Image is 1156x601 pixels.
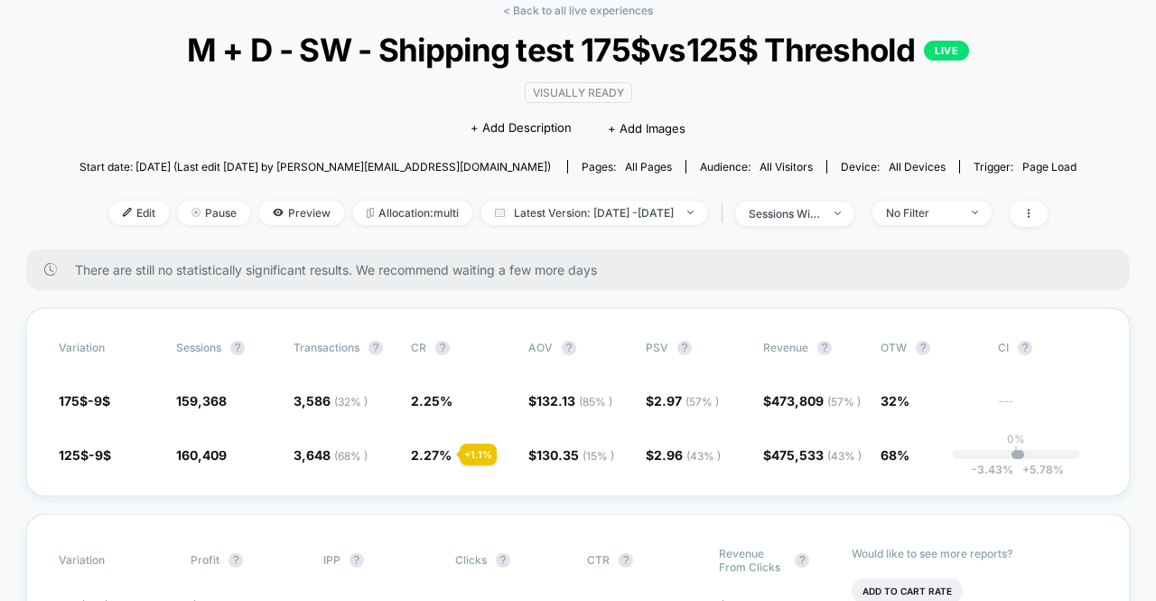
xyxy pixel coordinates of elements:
button: ? [619,553,633,568]
span: 3,648 [294,447,368,463]
span: Preview [259,201,344,225]
span: Profit [191,553,219,567]
p: 0% [1007,432,1025,446]
span: $ [646,447,721,463]
span: $ [763,447,862,463]
button: ? [230,341,245,355]
span: 68% [881,447,909,463]
span: Edit [109,201,169,225]
span: --- [998,396,1097,409]
span: 2.96 [654,447,721,463]
a: < Back to all live experiences [503,4,653,17]
span: 3,586 [294,393,368,408]
img: end [687,211,694,214]
span: Revenue [763,341,808,354]
img: rebalance [367,208,374,218]
span: Start date: [DATE] (Last edit [DATE] by [PERSON_NAME][EMAIL_ADDRESS][DOMAIN_NAME]) [79,160,551,174]
button: ? [435,341,450,355]
span: Transactions [294,341,359,354]
span: + [1022,463,1030,476]
div: Audience: [700,160,813,174]
span: CTR [587,553,610,567]
span: ( 43 % ) [827,449,862,463]
img: edit [123,208,132,217]
span: ( 57 % ) [685,395,719,408]
div: Trigger: [974,160,1077,174]
span: 159,368 [176,393,227,408]
span: Revenue From Clicks [719,547,786,574]
span: Page Load [1022,160,1077,174]
img: calendar [495,208,505,217]
span: ( 15 % ) [583,449,614,463]
button: ? [916,341,930,355]
span: Sessions [176,341,221,354]
p: | [1014,446,1018,459]
button: ? [368,341,383,355]
span: + Add Images [608,121,685,136]
button: ? [817,341,832,355]
span: Pause [178,201,250,225]
span: 473,809 [771,393,861,408]
span: Visually ready [525,82,632,103]
span: 32% [881,393,909,408]
span: ( 32 % ) [334,395,368,408]
p: Would like to see more reports? [852,547,1098,560]
span: OTW [881,341,980,355]
img: end [191,208,200,217]
span: $ [646,393,719,408]
span: ( 85 % ) [579,395,612,408]
span: CR [411,341,426,354]
button: ? [496,553,510,568]
button: ? [795,553,809,568]
span: 132.13 [536,393,612,408]
div: No Filter [886,206,958,220]
span: There are still no statistically significant results. We recommend waiting a few more days [75,262,1094,277]
span: 2.97 [654,393,719,408]
span: Allocation: multi [353,201,472,225]
span: | [716,201,735,227]
span: 475,533 [771,447,862,463]
span: all devices [889,160,946,174]
span: 2.27 % [411,447,452,463]
span: $ [528,393,612,408]
span: CI [998,341,1097,355]
p: LIVE [924,41,969,61]
span: M + D - SW - Shipping test 175$vs125$ Threshold [129,31,1026,69]
span: ( 43 % ) [686,449,721,463]
div: sessions with impression [749,207,821,221]
span: PSV [646,341,668,354]
span: ( 68 % ) [334,449,368,463]
button: ? [350,553,364,568]
span: + Add Description [471,119,572,137]
span: 2.25 % [411,393,452,408]
span: 5.78 % [1013,463,1064,476]
span: Device: [826,160,959,174]
span: 125$-9$ [59,447,111,463]
span: All Visitors [760,160,813,174]
button: ? [228,553,243,568]
span: IPP [323,553,340,567]
span: AOV [528,341,553,354]
span: Clicks [455,553,487,567]
span: Variation [59,341,158,355]
span: 160,409 [176,447,227,463]
div: Pages: [582,160,672,174]
span: Latest Version: [DATE] - [DATE] [481,201,707,225]
img: end [972,211,978,214]
span: 130.35 [536,447,614,463]
button: ? [677,341,692,355]
button: ? [1018,341,1032,355]
img: end [834,211,841,215]
div: + 1.1 % [460,444,497,465]
span: 175$-9$ [59,393,110,408]
span: all pages [625,160,672,174]
span: Variation [59,547,158,574]
span: $ [528,447,614,463]
span: $ [763,393,861,408]
span: -3.43 % [972,463,1013,476]
button: ? [562,341,576,355]
span: ( 57 % ) [827,395,861,408]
